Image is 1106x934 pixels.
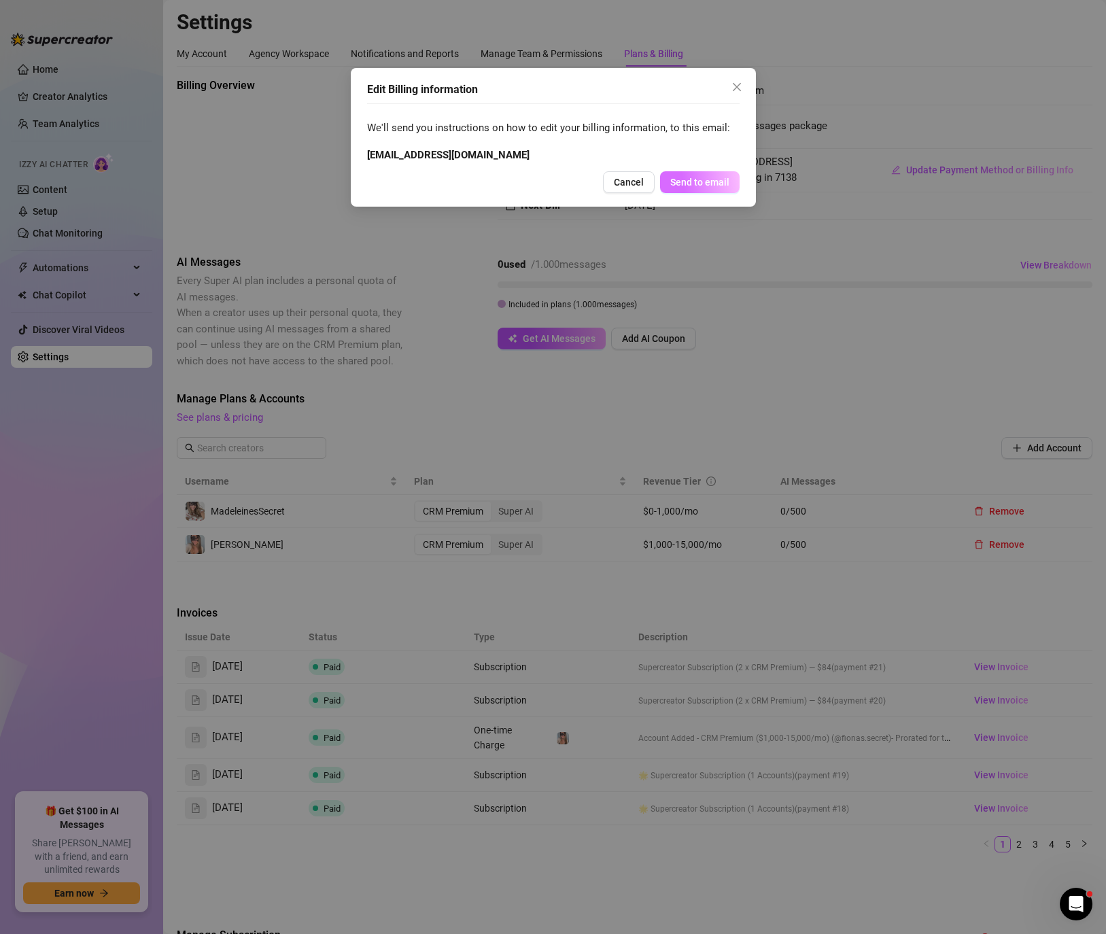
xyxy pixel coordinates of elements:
[1060,888,1092,920] iframe: Intercom live chat
[660,171,740,193] button: Send to email
[614,177,644,188] span: Cancel
[367,82,740,98] div: Edit Billing information
[603,171,655,193] button: Cancel
[731,82,742,92] span: close
[670,177,729,188] span: Send to email
[726,82,748,92] span: Close
[367,149,530,161] strong: [EMAIL_ADDRESS][DOMAIN_NAME]
[726,76,748,98] button: Close
[367,120,740,137] span: We'll send you instructions on how to edit your billing information, to this email:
